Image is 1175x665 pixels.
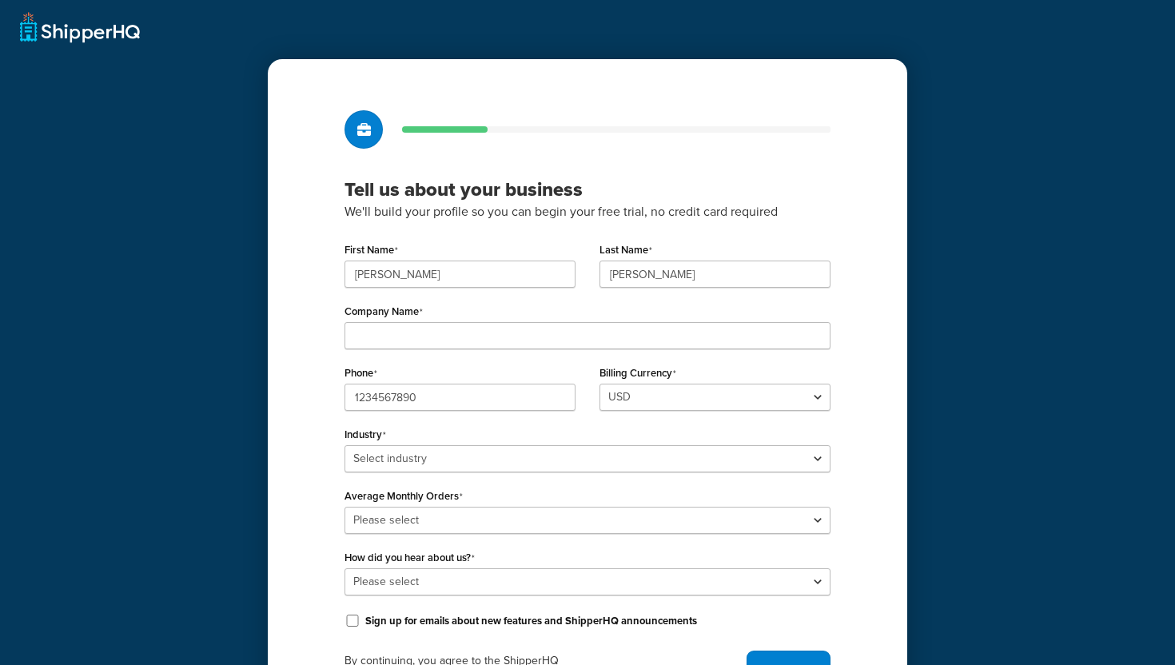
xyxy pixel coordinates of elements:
label: Company Name [345,305,423,318]
label: Billing Currency [599,367,676,380]
label: Sign up for emails about new features and ShipperHQ announcements [365,614,697,628]
h3: Tell us about your business [345,177,830,201]
label: Phone [345,367,377,380]
label: Last Name [599,244,652,257]
label: Average Monthly Orders [345,490,463,503]
p: We'll build your profile so you can begin your free trial, no credit card required [345,201,830,222]
label: How did you hear about us? [345,552,475,564]
label: First Name [345,244,398,257]
label: Industry [345,428,386,441]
